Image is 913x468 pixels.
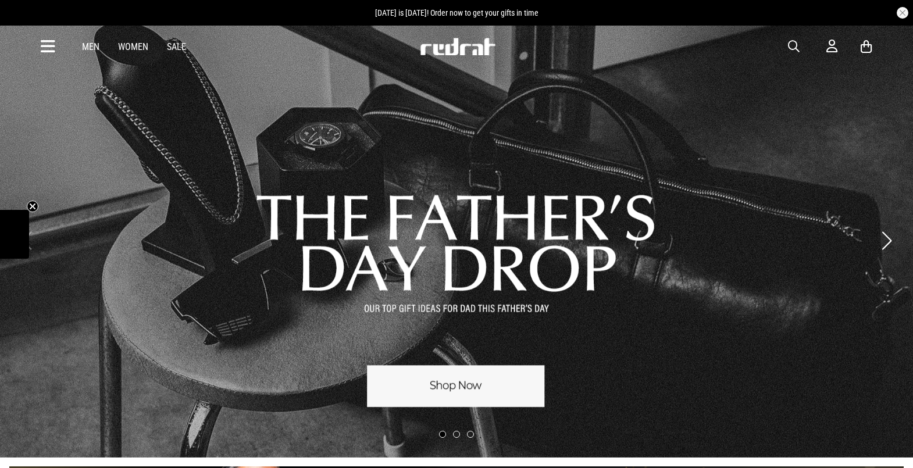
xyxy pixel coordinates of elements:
[375,8,538,17] span: [DATE] is [DATE]! Order now to get your gifts in time
[27,201,38,212] button: Close teaser
[82,41,99,52] a: Men
[167,41,186,52] a: Sale
[118,41,148,52] a: Women
[879,228,894,253] button: Next slide
[419,38,496,55] img: Redrat logo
